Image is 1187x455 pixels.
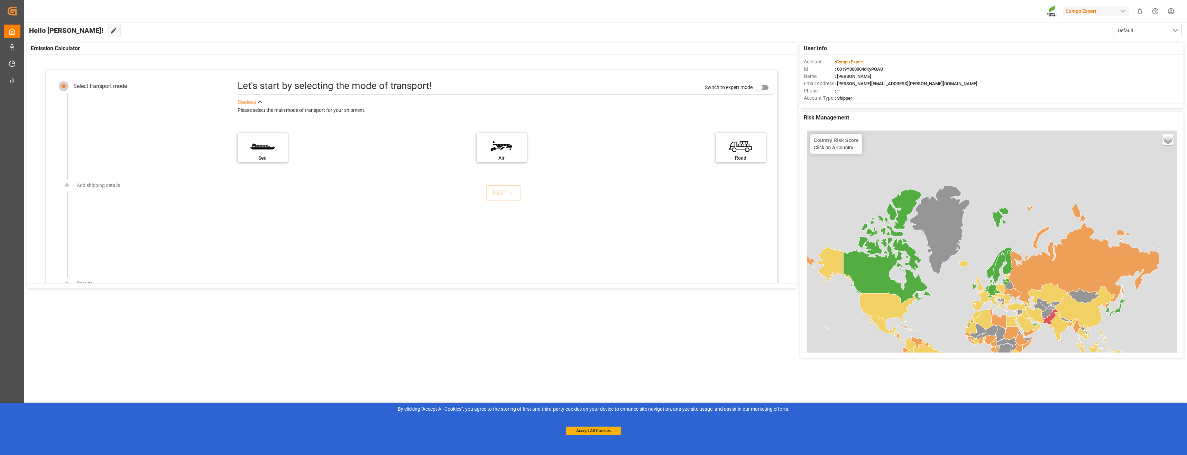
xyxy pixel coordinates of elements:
span: Id [804,65,835,73]
span: : 0019Y000004dKyPQAU [835,66,883,72]
button: Accept All Cookies [566,427,621,435]
div: Sea [241,154,284,162]
div: Road [719,154,762,162]
button: Help Center [1148,3,1163,19]
span: : [835,59,864,64]
span: Default [1118,27,1133,34]
button: open menu [1113,24,1182,37]
div: Select transport mode [73,82,127,90]
div: Air [480,154,523,162]
span: Risk Management [804,114,849,122]
div: By clicking "Accept All Cookies”, you agree to the storing of first and third-party cookies on yo... [5,405,1182,413]
div: Add shipping details [77,182,120,189]
span: Phone [804,87,835,95]
button: show 0 new notifications [1132,3,1148,19]
span: Account [804,58,835,65]
div: Compo Expert [1063,6,1129,16]
span: Emission Calculator [31,44,80,53]
span: : [PERSON_NAME][EMAIL_ADDRESS][PERSON_NAME][DOMAIN_NAME] [835,81,977,86]
span: User Info [804,44,827,53]
div: Click on a Country [814,137,859,150]
a: Layers [1162,134,1174,145]
span: : — [835,88,840,93]
span: Email Address [804,80,835,87]
span: : Shipper [835,96,852,101]
div: Let's start by selecting the mode of transport! [238,79,432,93]
span: Account Type [804,95,835,102]
h4: Country Risk Score [814,137,859,143]
span: Switch to expert mode [705,84,753,90]
span: Name [804,73,835,80]
img: Screenshot%202023-09-29%20at%2010.02.21.png_1712312052.png [1047,5,1058,17]
div: Please select the main mode of transport for your shipment. [238,106,773,115]
button: NEXT [486,185,521,200]
button: Compo Expert [1063,5,1132,18]
div: Results [77,280,93,287]
div: See less [238,98,256,106]
div: NEXT [493,189,514,197]
span: Compo Expert [836,59,864,64]
span: : [PERSON_NAME] [835,74,871,79]
span: Hello [PERSON_NAME]! [29,24,103,37]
